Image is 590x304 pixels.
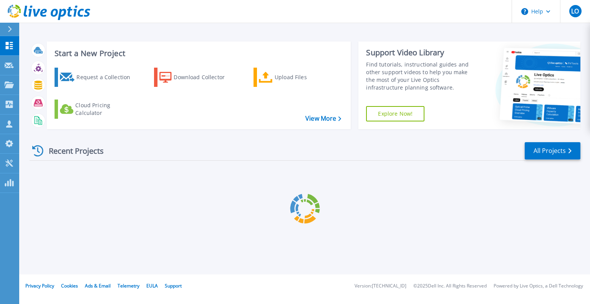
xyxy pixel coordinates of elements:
div: Upload Files [275,70,336,85]
div: Cloud Pricing Calculator [75,101,137,117]
a: Request a Collection [55,68,140,87]
a: EULA [146,282,158,289]
a: Explore Now! [366,106,424,121]
div: Recent Projects [30,141,114,160]
a: View More [305,115,341,122]
a: Ads & Email [85,282,111,289]
a: Download Collector [154,68,240,87]
li: Version: [TECHNICAL_ID] [355,284,406,289]
li: Powered by Live Optics, a Dell Technology [494,284,583,289]
div: Request a Collection [76,70,138,85]
div: Find tutorials, instructional guides and other support videos to help you make the most of your L... [366,61,477,91]
a: Cookies [61,282,78,289]
li: © 2025 Dell Inc. All Rights Reserved [413,284,487,289]
div: Support Video Library [366,48,477,58]
h3: Start a New Project [55,49,341,58]
a: All Projects [525,142,580,159]
a: Telemetry [118,282,139,289]
div: Download Collector [174,70,235,85]
a: Support [165,282,182,289]
a: Cloud Pricing Calculator [55,100,140,119]
span: LO [571,8,579,14]
a: Privacy Policy [25,282,54,289]
a: Upload Files [254,68,339,87]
